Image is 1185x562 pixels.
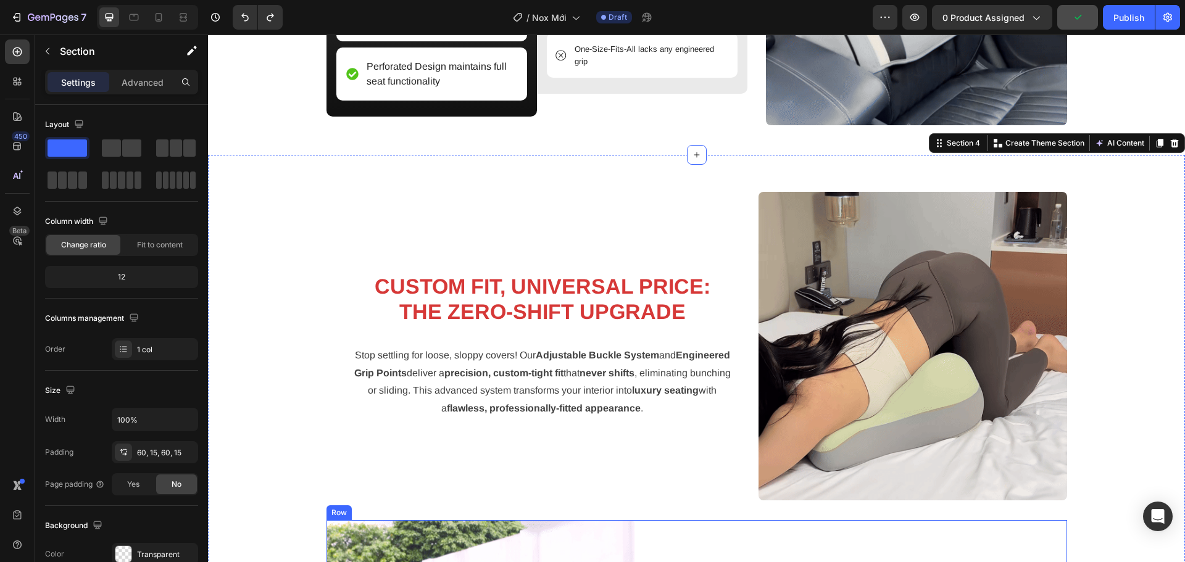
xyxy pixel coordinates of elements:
strong: precision, custom-tight fit [236,333,355,344]
strong: never shifts [372,333,426,344]
div: Order [45,344,65,355]
div: 12 [48,268,196,286]
span: Nox Mới [532,11,567,24]
span: No [172,479,181,490]
span: Yes [127,479,139,490]
div: Undo/Redo [233,5,283,30]
strong: flawless, professionally-fitted appearance [239,368,433,379]
div: Transparent [137,549,195,560]
div: Open Intercom Messenger [1143,502,1173,531]
div: Padding [45,447,73,458]
span: / [526,11,530,24]
p: Stop settling for loose, sloppy covers! Our and deliver a that , eliminating bunching or sliding.... [144,312,525,383]
div: Layout [45,117,86,133]
div: Width [45,414,65,425]
div: Size [45,382,78,399]
div: Page padding [45,479,105,490]
button: Publish [1103,5,1155,30]
p: Advanced [122,76,164,89]
strong: Engineered Grip Points [146,315,522,344]
span: Draft [609,12,627,23]
div: Columns management [45,310,141,327]
iframe: Design area [208,35,1185,562]
strong: luxury seating [424,350,491,361]
button: AI Content [884,101,939,116]
span: Change ratio [61,239,106,250]
div: Color [45,548,64,560]
p: Create Theme Section [797,103,876,114]
div: 1 col [137,344,195,355]
strong: CUSTOM FIT, UNIVERSAL PRICE: THE ZERO-SHIFT UPGRADE [167,240,502,289]
div: Beta [9,226,30,236]
strong: Adjustable Buckle System [328,315,451,326]
div: 60, 15, 60, 15 [137,447,195,458]
button: 0 product assigned [932,5,1052,30]
div: Background [45,518,105,534]
span: 0 product assigned [942,11,1025,24]
div: Publish [1113,11,1144,24]
div: Column width [45,213,110,230]
p: 7 [81,10,86,25]
div: Section 4 [736,103,775,114]
input: Auto [112,408,197,431]
div: Row [121,473,141,484]
div: 450 [12,131,30,141]
button: 7 [5,5,92,30]
img: Alt Image [551,157,859,466]
p: Section [60,44,161,59]
span: Fit to content [137,239,183,250]
p: Settings [61,76,96,89]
